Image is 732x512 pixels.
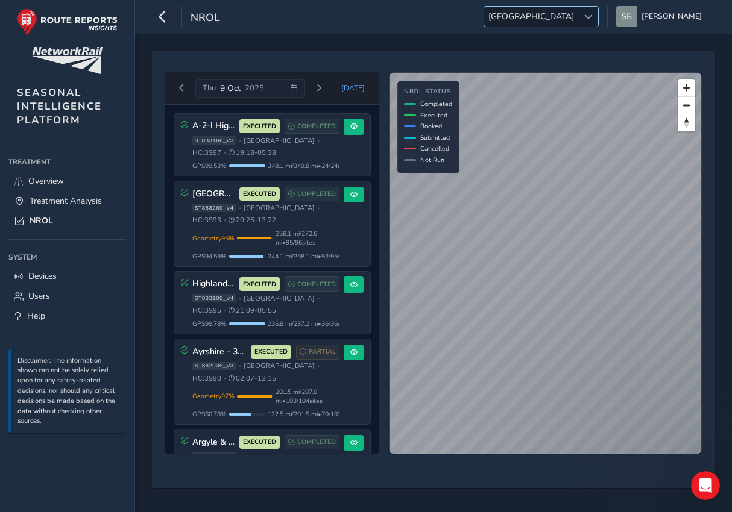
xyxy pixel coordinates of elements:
span: ST884286_v3 [192,452,236,460]
span: HC: 3S93 [192,216,221,225]
span: Users [28,290,50,302]
span: 02:07 - 12:15 [229,374,276,383]
button: Previous day [172,81,192,96]
iframe: Intercom live chat [691,471,720,500]
span: HC: 3S90 [192,374,221,383]
span: HC: 3S95 [192,306,221,315]
span: • [317,295,320,302]
span: ST883260_v4 [192,204,236,212]
span: 236.8 mi / 237.2 mi • 36 / 36 sites [268,319,351,328]
span: SEASONAL INTELLIGENCE PLATFORM [17,86,102,127]
span: HC: 3S97 [192,148,221,157]
span: GPS 99.78 % [192,319,227,328]
div: System [8,248,126,266]
span: Booked [420,122,442,131]
span: 19:18 - 05:38 [229,148,276,157]
span: • [239,205,241,211]
span: EXECUTED [243,122,276,131]
span: Overview [28,175,64,187]
h3: A-2-I Highland - 3S97 [192,121,236,131]
span: [PERSON_NAME] [642,6,702,27]
p: Disclaimer: The information shown can not be solely relied upon for any safety-related decisions,... [17,356,120,427]
a: Devices [8,266,126,286]
span: COMPLETED [297,437,336,447]
span: Geometry 95 % [192,234,235,243]
button: Zoom in [678,79,695,96]
span: COMPLETED [297,189,336,199]
span: EXECUTED [243,189,276,199]
span: • [224,149,226,156]
span: 122.5 mi / 201.5 mi • 70 / 103 sites [268,410,355,419]
span: GPS 60.78 % [192,410,227,419]
span: PARTIAL [309,347,336,357]
span: Treatment Analysis [30,195,102,207]
a: Overview [8,171,126,191]
button: Zoom out [678,96,695,114]
span: • [239,453,241,460]
span: GPS 94.59 % [192,252,227,261]
span: Completed [420,99,452,108]
span: EXECUTED [254,347,288,357]
span: 9 Oct [220,83,241,94]
a: Help [8,306,126,326]
span: [GEOGRAPHIC_DATA] [244,294,315,303]
span: • [224,375,226,382]
span: ST882935_v3 [192,362,236,370]
span: [GEOGRAPHIC_DATA] [244,452,315,461]
span: • [317,205,320,211]
img: customer logo [32,47,103,74]
span: [GEOGRAPHIC_DATA] [484,7,578,27]
a: Treatment Analysis [8,191,126,211]
button: Today [333,79,373,97]
span: 201.5 mi / 207.0 mi • 103 / 104 sites [276,387,340,405]
span: COMPLETED [297,122,336,131]
span: • [224,307,226,314]
span: NROL [30,215,53,226]
h3: [GEOGRAPHIC_DATA], [GEOGRAPHIC_DATA], [GEOGRAPHIC_DATA] 3S93 [192,189,236,199]
span: 2025 [245,83,264,93]
span: Thu [203,83,216,93]
img: diamond-layout [616,6,637,27]
span: NROL [191,10,220,27]
img: rr logo [17,8,118,36]
span: [DATE] [341,83,365,93]
div: Treatment [8,153,126,171]
span: Executed [420,111,447,120]
span: Geometry 97 % [192,392,235,401]
button: Reset bearing to north [678,114,695,131]
span: Help [27,310,45,322]
span: [GEOGRAPHIC_DATA] [244,204,315,213]
span: EXECUTED [243,279,276,289]
button: Next day [309,81,329,96]
span: EXECUTED [243,437,276,447]
h4: NROL Status [404,88,452,96]
button: [PERSON_NAME] [616,6,706,27]
span: [GEOGRAPHIC_DATA] [244,136,315,145]
span: 20:26 - 13:22 [229,216,276,225]
span: Submitted [420,133,450,142]
h3: Ayrshire - 3S90 [192,347,247,357]
span: 244.1 mi / 258.1 mi • 92 / 95 sites [268,252,351,261]
a: Users [8,286,126,306]
h3: Argyle & North Electrics - 3S91 AM [192,437,236,448]
span: • [239,295,241,302]
span: Cancelled [420,144,449,153]
canvas: Map [390,73,701,454]
span: • [239,137,241,144]
span: ST883166_v3 [192,136,236,145]
span: • [317,363,320,369]
span: ST883108_v4 [192,294,236,302]
span: Not Run [420,155,444,164]
span: 21:09 - 05:55 [229,306,276,315]
span: • [317,137,320,144]
span: [GEOGRAPHIC_DATA] [244,361,315,370]
span: COMPLETED [297,279,336,289]
span: 348.1 mi / 349.8 mi • 24 / 24 sites [268,161,351,170]
span: 258.1 mi / 272.6 mi • 95 / 96 sites [276,229,340,247]
h3: Highlands - 3S95 [192,279,236,289]
span: • [239,363,241,369]
span: • [224,217,226,223]
span: • [317,453,320,460]
span: Devices [28,270,57,282]
span: GPS 99.53 % [192,161,227,170]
